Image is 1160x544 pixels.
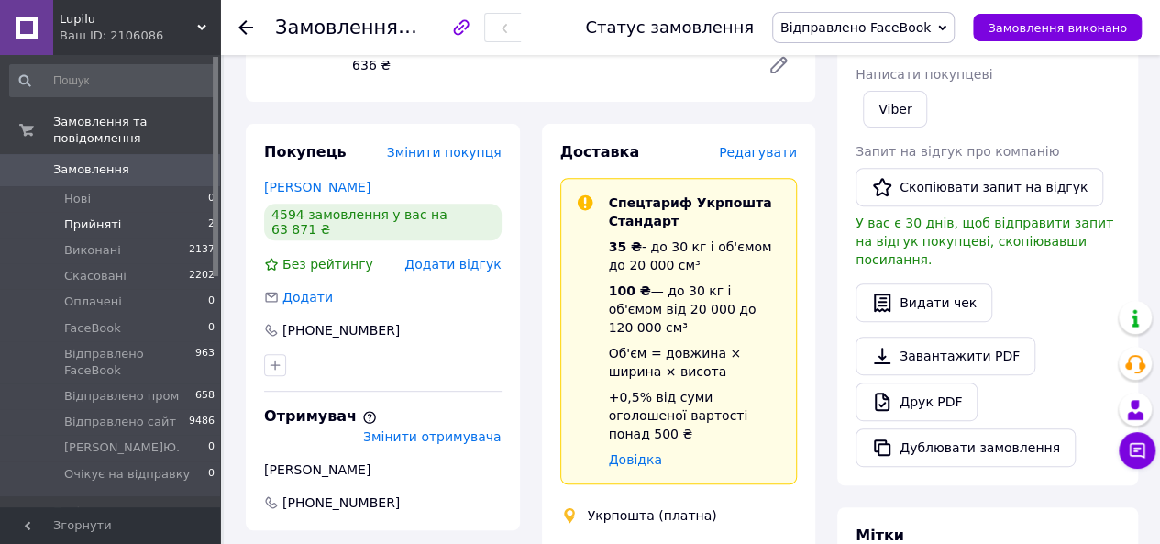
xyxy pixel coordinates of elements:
button: Видати чек [856,283,992,322]
span: Додати відгук [404,257,501,272]
button: Замовлення виконано [973,14,1142,41]
span: Замовлення виконано [988,21,1127,35]
span: Відправлено пром [64,388,179,405]
div: [PERSON_NAME] [264,461,502,479]
div: Укрпошта (платна) [583,506,722,525]
input: Пошук [9,64,216,97]
span: Покупець [264,143,347,161]
a: Друк PDF [856,383,978,421]
span: Замовлення та повідомлення [53,114,220,147]
span: 658 [195,388,215,405]
button: Скопіювати запит на відгук [856,168,1103,206]
span: Виконані [64,242,121,259]
div: 4594 замовлення у вас на 63 871 ₴ [264,204,502,240]
span: Очікує на відправку [64,466,190,483]
span: Мітки [856,527,904,544]
span: Отримувач [264,407,377,425]
span: Відправлено FaceBook [64,346,195,379]
span: 0 [208,294,215,310]
span: 0 [208,439,215,456]
span: 100 ₴ [609,283,651,298]
a: [PERSON_NAME] [264,180,370,194]
span: Оплачені [64,294,122,310]
span: Lupilu [60,11,197,28]
div: - до 30 кг і об'ємом до 20 000 см³ [609,238,782,274]
span: 963 [195,346,215,379]
span: Редагувати [719,145,797,160]
span: 0 [208,320,215,337]
span: [PERSON_NAME]Ю. [64,439,180,456]
span: Замовлення [275,17,398,39]
div: 636 ₴ [345,52,753,78]
div: Статус замовлення [585,18,754,37]
div: [PHONE_NUMBER] [281,321,402,339]
div: +0,5% від суми оголошеної вартості понад 500 ₴ [609,388,782,443]
span: Спецтариф Укрпошта Стандарт [609,195,772,228]
span: Прийняті [64,216,121,233]
div: Повернутися назад [238,18,253,37]
span: 0 [208,191,215,207]
span: Замовлення [53,161,129,178]
span: 2202 [189,268,215,284]
span: 0 [208,466,215,483]
span: 2 [208,216,215,233]
button: Чат з покупцем [1119,432,1155,469]
span: Відправлено сайт [64,414,176,430]
span: Змінити отримувача [363,429,502,444]
a: Viber [863,91,927,128]
span: [PHONE_NUMBER] [281,494,402,512]
div: Об'єм = довжина × ширина × висота [609,344,782,381]
span: Змінити покупця [387,145,502,160]
span: Додати [282,290,333,305]
span: 35 ₴ [609,239,642,254]
div: Ваш ID: 2106086 [60,28,220,44]
span: Нові [64,191,91,207]
span: Скасовані [64,268,127,284]
span: Написати покупцеві [856,67,992,82]
a: Завантажити PDF [856,337,1035,375]
span: 9486 [189,414,215,430]
div: — до 30 кг і об'ємом від 20 000 до 120 000 см³ [609,282,782,337]
span: 2137 [189,242,215,259]
a: Редагувати [760,47,797,83]
span: У вас є 30 днів, щоб відправити запит на відгук покупцеві, скопіювавши посилання. [856,216,1113,267]
a: Довідка [609,452,662,467]
span: Запит на відгук про компанію [856,144,1059,159]
span: Повідомлення [53,504,142,520]
span: Відправлено FaceBook [780,20,931,35]
span: FaceBook [64,320,121,337]
button: Дублювати замовлення [856,428,1076,467]
span: Без рейтингу [282,257,373,272]
span: Доставка [560,143,640,161]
